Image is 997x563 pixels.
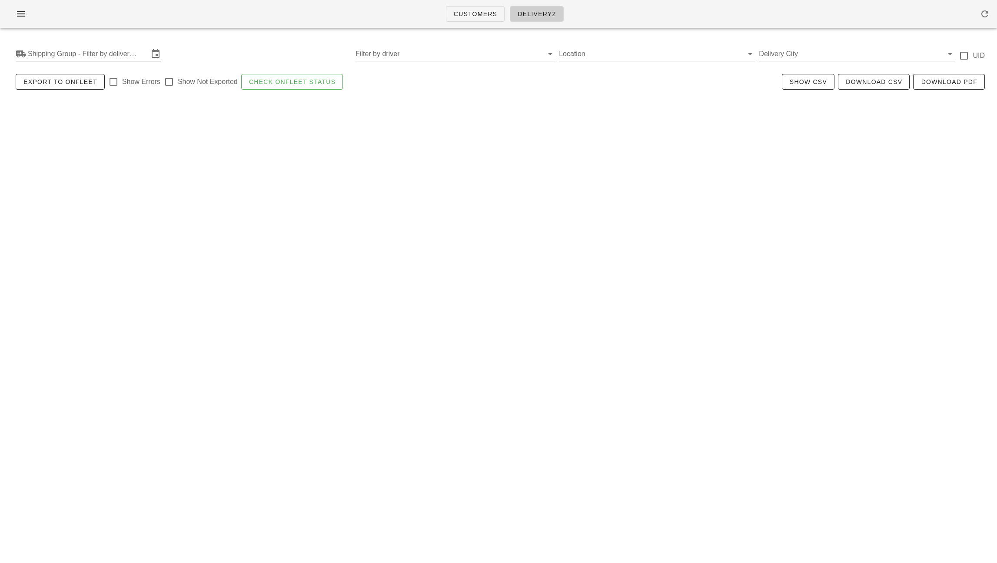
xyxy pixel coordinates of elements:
[782,74,834,90] button: Show CSV
[973,51,985,60] label: UID
[759,47,955,61] div: Delivery City
[23,78,97,85] span: Export to Onfleet
[178,77,238,86] label: Show Not Exported
[913,74,985,90] button: Download PDF
[16,74,105,90] button: Export to Onfleet
[453,10,498,17] span: Customers
[356,47,555,61] div: Filter by driver
[559,47,755,61] div: Location
[510,6,563,22] a: Delivery2
[789,78,827,85] span: Show CSV
[249,78,336,85] span: Check Onfleet Status
[122,77,160,86] label: Show Errors
[838,74,910,90] button: Download CSV
[446,6,505,22] a: Customers
[845,78,902,85] span: Download CSV
[921,78,977,85] span: Download PDF
[241,74,343,90] button: Check Onfleet Status
[517,10,556,17] span: Delivery2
